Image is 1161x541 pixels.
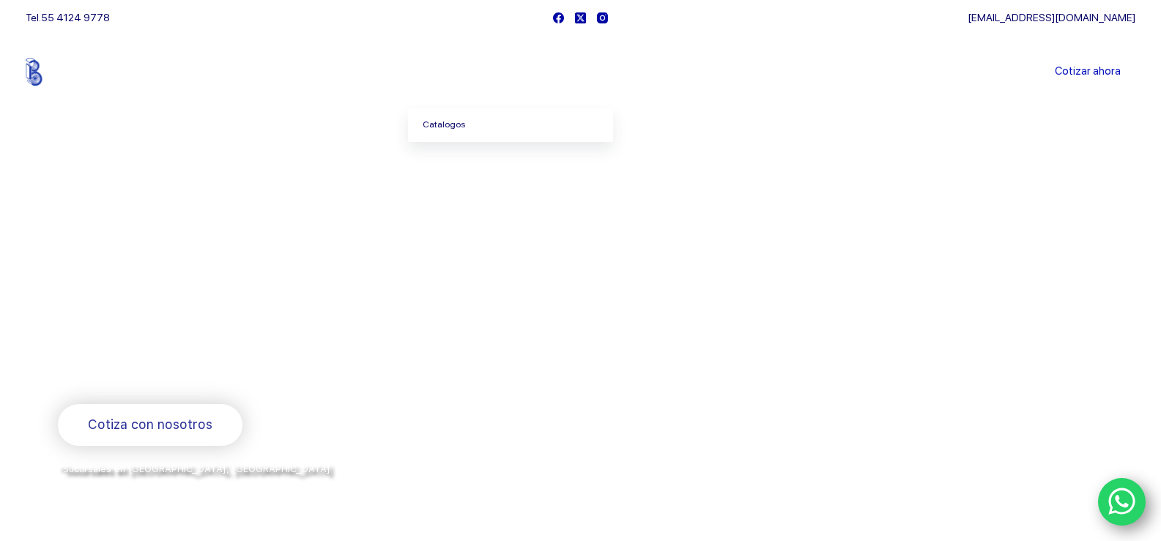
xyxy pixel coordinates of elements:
[58,404,242,446] a: Cotiza con nosotros
[1098,478,1146,526] a: WhatsApp
[597,12,608,23] a: Instagram
[88,414,212,436] span: Cotiza con nosotros
[26,12,110,23] span: Tel.
[408,35,753,108] nav: Menu Principal
[58,480,412,491] span: y envíos a todo [GEOGRAPHIC_DATA] por la paquetería de su preferencia
[58,218,245,236] span: Bienvenido a Balerytodo®
[968,12,1135,23] a: [EMAIL_ADDRESS][DOMAIN_NAME]
[408,108,613,142] a: Catalogos
[58,366,347,384] span: Rodamientos y refacciones industriales
[553,12,564,23] a: Facebook
[58,250,587,351] span: Somos los doctores de la industria
[1040,57,1135,86] a: Cotizar ahora
[58,463,330,474] span: *Sucursales en [GEOGRAPHIC_DATA], [GEOGRAPHIC_DATA]
[26,58,117,86] img: Balerytodo
[41,12,110,23] a: 55 4124 9778
[575,12,586,23] a: X (Twitter)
